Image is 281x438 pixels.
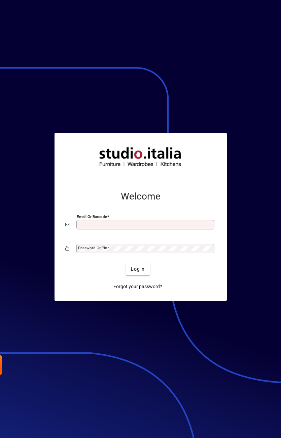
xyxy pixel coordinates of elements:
mat-label: Password or Pin [78,246,107,250]
a: Forgot your password? [111,281,165,293]
span: Login [131,266,145,273]
span: Forgot your password? [113,283,162,290]
h2: Welcome [65,191,216,202]
button: Login [126,263,150,275]
mat-label: Email or Barcode [77,214,107,219]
